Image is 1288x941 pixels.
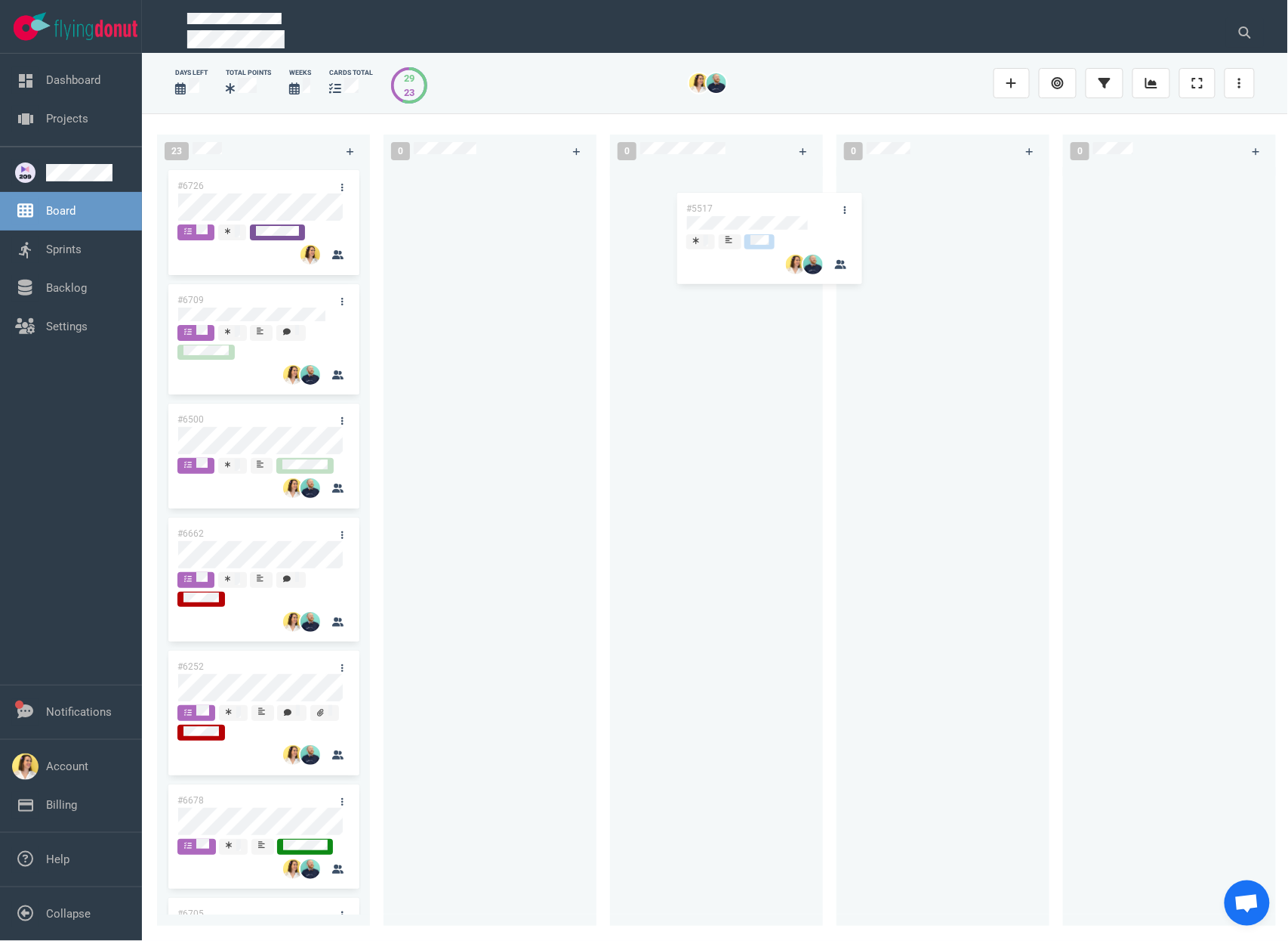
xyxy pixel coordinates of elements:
div: Ouvrir le chat [1225,881,1270,926]
a: Help [46,853,69,866]
img: 26 [283,612,303,632]
span: 0 [844,142,863,160]
img: 26 [300,859,320,879]
a: #6662 [177,528,204,539]
a: #6705 [177,908,204,919]
img: 26 [300,365,320,385]
div: 23 [404,85,414,100]
img: 26 [300,745,320,765]
a: Sprints [46,243,82,256]
a: Collapse [46,907,91,921]
img: 26 [689,73,709,93]
img: 26 [300,478,320,498]
img: 26 [283,859,303,879]
a: Backlog [46,281,87,295]
img: Flying Donut text logo [54,20,137,40]
div: days left [175,68,208,78]
span: 0 [391,142,410,160]
img: 26 [283,745,303,765]
a: #6709 [177,295,204,305]
a: Billing [46,798,77,812]
div: cards total [329,68,373,78]
a: Settings [46,320,88,333]
a: #6252 [177,661,204,672]
img: 26 [283,365,303,385]
a: Dashboard [46,73,100,87]
span: 0 [618,142,636,160]
a: Board [46,204,75,218]
a: Notifications [46,705,112,719]
a: #6726 [177,181,204,191]
img: 26 [300,612,320,632]
img: 26 [707,73,726,93]
div: Weeks [289,68,311,78]
span: 0 [1071,142,1089,160]
a: Projects [46,112,88,125]
img: 26 [283,478,303,498]
div: Total Points [226,68,271,78]
a: #6678 [177,795,204,806]
span: 23 [165,142,189,160]
a: #6500 [177,414,204,425]
img: 26 [300,245,320,265]
a: Account [46,760,88,773]
div: 29 [404,71,414,85]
